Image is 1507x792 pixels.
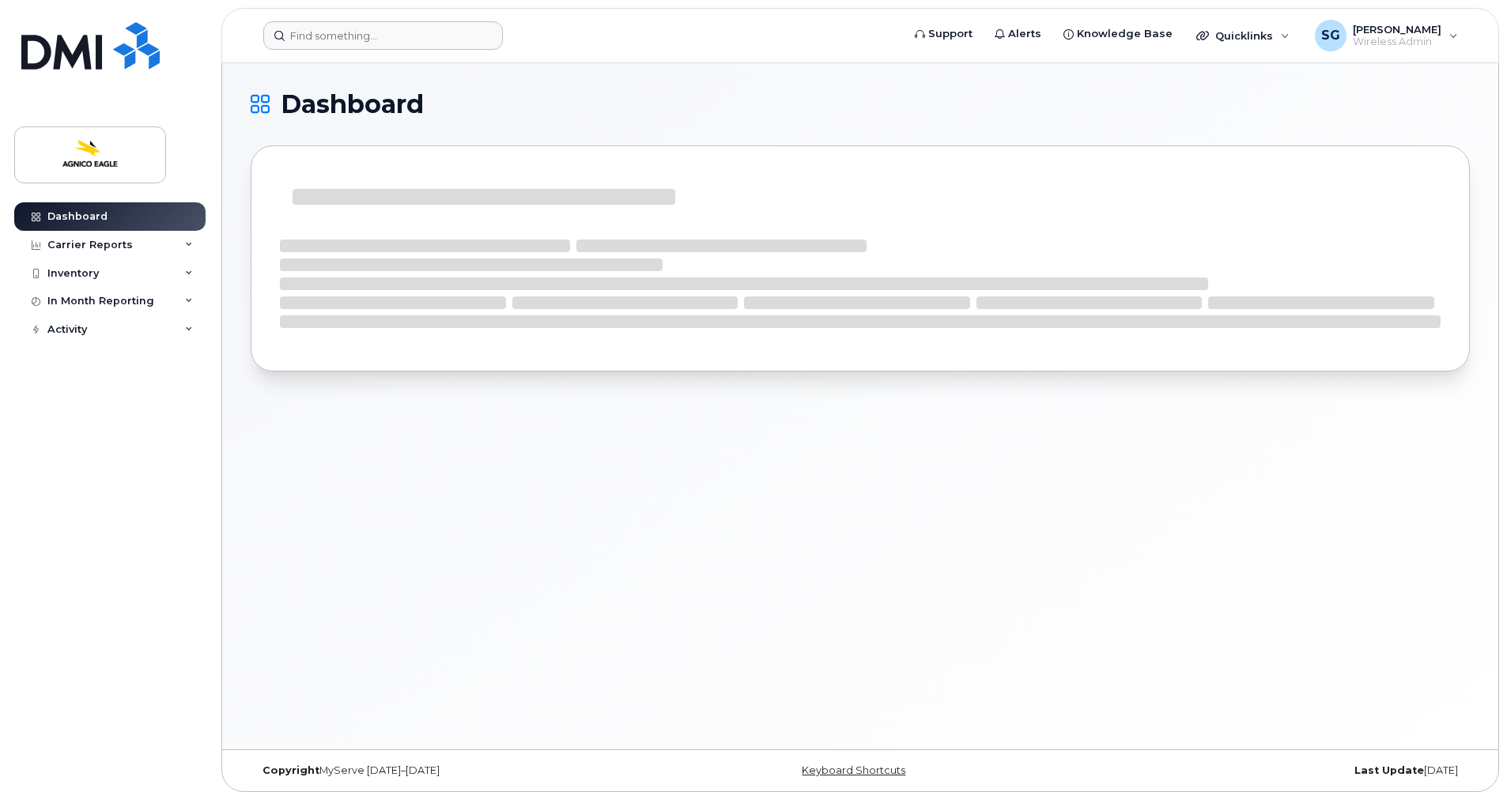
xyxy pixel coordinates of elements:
[262,764,319,776] strong: Copyright
[802,764,905,776] a: Keyboard Shortcuts
[251,764,657,777] div: MyServe [DATE]–[DATE]
[1063,764,1470,777] div: [DATE]
[1354,764,1424,776] strong: Last Update
[281,92,424,116] span: Dashboard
